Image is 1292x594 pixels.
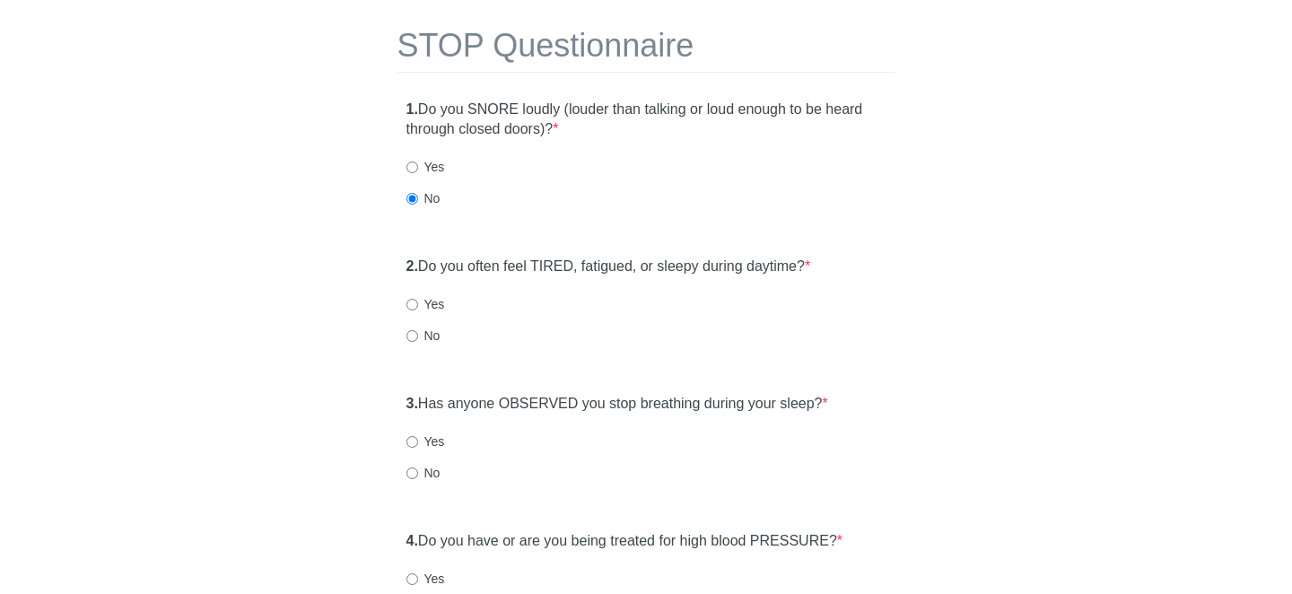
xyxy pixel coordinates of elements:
label: No [406,189,441,207]
input: No [406,467,418,479]
label: Yes [406,295,445,313]
label: No [406,464,441,482]
label: Do you SNORE loudly (louder than talking or loud enough to be heard through closed doors)? [406,100,886,141]
input: Yes [406,573,418,585]
input: Yes [406,162,418,173]
strong: 2. [406,258,418,274]
strong: 4. [406,533,418,548]
label: No [406,327,441,345]
h1: STOP Questionnaire [397,28,895,73]
strong: 3. [406,396,418,411]
label: Has anyone OBSERVED you stop breathing during your sleep? [406,394,828,415]
label: Yes [406,570,445,588]
label: Yes [406,158,445,176]
strong: 1. [406,101,418,117]
label: Do you often feel TIRED, fatigued, or sleepy during daytime? [406,257,811,277]
input: No [406,193,418,205]
input: Yes [406,436,418,448]
input: No [406,330,418,342]
input: Yes [406,299,418,310]
label: Do you have or are you being treated for high blood PRESSURE? [406,531,843,552]
label: Yes [406,432,445,450]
